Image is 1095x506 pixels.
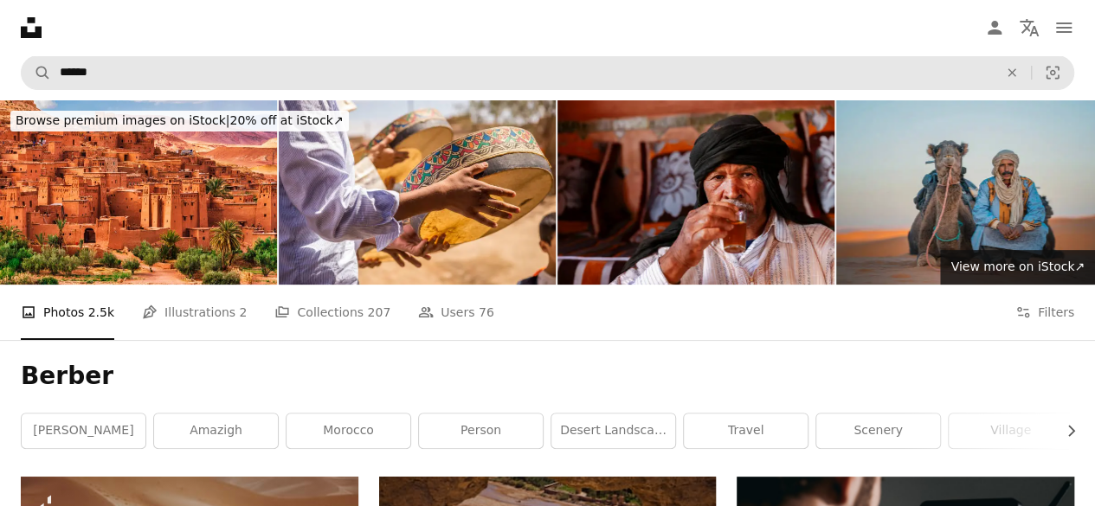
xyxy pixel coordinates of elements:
img: Moroccan man preparing and drinking Maghrebi mint tea. [557,100,834,285]
button: Language [1012,10,1047,45]
span: Browse premium images on iStock | [16,113,229,127]
form: Find visuals sitewide [21,55,1074,90]
a: person [419,413,543,448]
span: 20% off at iStock ↗ [16,113,344,127]
button: Clear [993,56,1031,89]
a: village [949,413,1072,448]
h1: Berber [21,361,1074,392]
a: Users 76 [418,285,494,340]
a: amazigh [154,413,278,448]
a: scenery [816,413,940,448]
button: Visual search [1032,56,1073,89]
span: 2 [240,303,248,322]
button: scroll list to the right [1055,413,1074,448]
button: Search Unsplash [22,56,51,89]
a: morocco [287,413,410,448]
span: 207 [367,303,390,322]
button: Filters [1015,285,1074,340]
a: [PERSON_NAME] [22,413,145,448]
a: travel [684,413,808,448]
a: desert landscape [551,413,675,448]
span: 76 [479,303,494,322]
a: Illustrations 2 [142,285,247,340]
a: Home — Unsplash [21,17,42,38]
span: View more on iStock ↗ [950,259,1085,273]
button: Menu [1047,10,1081,45]
a: Collections 207 [274,285,390,340]
a: Log in / Sign up [977,10,1012,45]
img: Berber Wedding In Merzouga Desert [279,100,556,285]
a: View more on iStock↗ [940,250,1095,285]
